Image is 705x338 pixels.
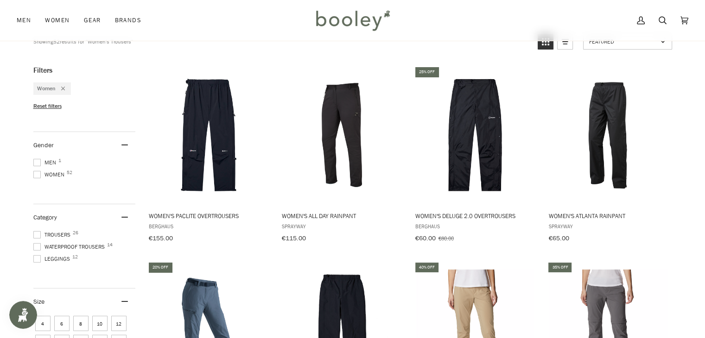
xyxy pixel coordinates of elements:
span: Women's Atlanta Rainpant [548,212,668,220]
span: Filters [33,66,52,75]
span: Berghaus [415,222,535,230]
span: Women's Paclite Overtrousers [149,212,269,220]
span: €155.00 [149,234,173,243]
span: Men [33,158,59,167]
span: 12 [72,255,78,259]
b: 52 [53,38,60,45]
span: Women [37,85,56,93]
a: Sort options [583,34,672,50]
span: Gear [84,16,101,25]
span: Women [45,16,70,25]
span: Featured [589,38,657,45]
img: Berghaus Women's Deluge 2.0 Overtrousers - Booley Galway [414,74,537,196]
span: Sprayway [548,222,668,230]
span: Men [17,16,31,25]
a: Women's Deluge 2.0 Overtrousers [414,66,537,245]
span: €65.00 [548,234,569,243]
span: Size [33,297,44,306]
div: 25% off [415,67,438,77]
span: Size: 12 [111,316,127,331]
span: Berghaus [149,222,269,230]
div: Remove filter: Women [56,85,65,93]
span: Women [33,170,67,179]
span: €115.00 [282,234,306,243]
iframe: Button to open loyalty program pop-up [9,301,37,329]
a: Women's Atlanta Rainpant [547,66,670,245]
a: View grid mode [538,34,553,50]
div: 40% off [415,263,438,272]
span: 14 [107,243,113,247]
img: Booley [312,7,393,34]
div: 35% off [548,263,572,272]
span: Sprayway [282,222,402,230]
span: Gender [33,141,54,150]
img: Sprayway Women's All Day Rainpant Black - Booley Galway [280,74,403,196]
span: €80.00 [438,234,454,242]
a: Women's All Day Rainpant [280,66,403,245]
span: Size: 10 [92,316,108,331]
span: 52 [67,170,72,175]
a: Women's Paclite Overtrousers [147,66,270,245]
span: Size: 8 [73,316,89,331]
img: Berghaus Women's Paclite Overtrousers - Booley Galway [147,74,270,196]
span: Size: 4 [35,316,51,331]
img: Sprayway Women's Atlanta Rainpant Black - Booley Galway [547,74,670,196]
span: Waterproof Trousers [33,243,108,251]
span: 1 [58,158,61,163]
span: Size: 6 [54,316,70,331]
span: €60.00 [415,234,436,243]
span: Women's All Day Rainpant [282,212,402,220]
span: Reset filters [33,102,62,110]
span: Category [33,213,57,222]
span: 26 [73,231,78,235]
span: Leggings [33,255,73,263]
li: Reset filters [33,102,135,110]
div: 20% off [149,263,172,272]
span: Trousers [33,231,73,239]
span: Brands [114,16,141,25]
div: Showing results for "Women's Trousers" [33,34,133,50]
span: Women's Deluge 2.0 Overtrousers [415,212,535,220]
a: View list mode [557,34,573,50]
